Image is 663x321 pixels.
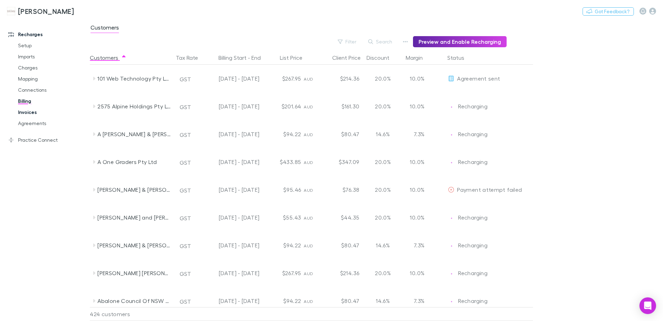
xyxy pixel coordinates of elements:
button: Preview and Enable Recharging [413,36,507,47]
div: [PERSON_NAME] & [PERSON_NAME] & [PERSON_NAME] & [PERSON_NAME]GST[DATE] - [DATE]$94.22AUD$80.4714.... [90,231,536,259]
div: $161.30 [320,92,362,120]
div: 14.6% [362,231,404,259]
a: Imports [11,51,94,62]
div: Abalone Council Of NSW Limited [97,287,171,315]
div: $201.64 [262,92,304,120]
div: $433.85 [262,148,304,176]
button: GST [176,129,194,140]
img: Recharging [448,215,455,222]
p: 10.0% [406,74,424,83]
img: Recharging [448,131,455,138]
div: [DATE] - [DATE] [203,259,259,287]
span: AUD [304,243,313,248]
div: $214.36 [320,259,362,287]
img: Hales Douglass's Logo [7,7,15,15]
div: Abalone Council Of NSW LimitedGST[DATE] - [DATE]$94.22AUD$80.4714.6%7.3%EditRechargingRecharging [90,287,536,315]
p: 10.0% [406,213,424,222]
button: Billing Start - End [218,51,269,65]
p: 10.0% [406,186,424,194]
span: AUD [304,188,313,193]
img: Recharging [448,159,455,166]
span: AUD [304,132,313,137]
button: GST [176,185,194,196]
div: [DATE] - [DATE] [203,287,259,315]
div: List Price [280,51,311,65]
button: Customers [90,51,127,65]
div: A One Graders Pty Ltd [97,148,171,176]
span: AUD [304,271,313,276]
div: $347.09 [320,148,362,176]
div: 20.0% [362,92,404,120]
a: Billing [11,96,94,107]
a: Recharges [1,29,94,40]
span: AUD [304,76,313,82]
div: [DATE] - [DATE] [203,148,259,176]
div: $80.47 [320,120,362,148]
a: Setup [11,40,94,51]
img: Recharging [448,242,455,249]
p: 7.3% [406,297,424,305]
button: Search [365,38,396,46]
button: GST [176,74,194,85]
div: $267.95 [262,259,304,287]
div: 20.0% [362,204,404,231]
div: [PERSON_NAME] [PERSON_NAME] [97,259,171,287]
span: Customers [91,24,119,33]
button: Status [447,51,473,65]
div: [PERSON_NAME] [PERSON_NAME]GST[DATE] - [DATE]$267.95AUD$214.3620.0%10.0%EditRechargingRecharging [90,259,536,287]
a: Practice Connect [1,134,94,146]
button: Discount [367,51,398,65]
a: Charges [11,62,94,73]
span: AUD [304,215,313,221]
span: Recharging [458,131,488,137]
div: 101 Web Technology Pty LtdGST[DATE] - [DATE]$267.95AUD$214.3620.0%10.0%EditAgreement sent [90,65,536,92]
div: $80.47 [320,287,362,315]
div: $95.46 [262,176,304,204]
div: 2575 Alpine Holdings Pty Ltd [97,92,171,120]
div: [DATE] - [DATE] [203,92,259,120]
span: Recharging [458,103,488,109]
span: Recharging [458,297,488,304]
p: 10.0% [406,269,424,277]
div: 20.0% [362,176,404,204]
div: $55.43 [262,204,304,231]
span: Recharging [458,270,488,276]
div: 20.0% [362,148,404,176]
span: Recharging [458,158,488,165]
button: Client Price [332,51,369,65]
span: Recharging [458,214,488,221]
div: A [PERSON_NAME] & [PERSON_NAME]GST[DATE] - [DATE]$94.22AUD$80.4714.6%7.3%EditRechargingRecharging [90,120,536,148]
img: Recharging [448,104,455,110]
button: GST [176,268,194,279]
button: GST [176,296,194,307]
button: Margin [406,51,431,65]
div: 14.6% [362,287,404,315]
div: [DATE] - [DATE] [203,176,259,204]
div: $214.36 [320,65,362,92]
div: [PERSON_NAME] & [PERSON_NAME] & [PERSON_NAME] & [PERSON_NAME] [97,231,171,259]
img: Recharging [448,270,455,277]
button: Filter [334,38,361,46]
div: [PERSON_NAME] and [PERSON_NAME] [97,204,171,231]
div: $94.22 [262,120,304,148]
div: [PERSON_NAME] and [PERSON_NAME]GST[DATE] - [DATE]$55.43AUD$44.3520.0%10.0%EditRechargingRecharging [90,204,536,231]
div: $94.22 [262,231,304,259]
h3: [PERSON_NAME] [18,7,74,15]
span: AUD [304,299,313,304]
button: GST [176,240,194,252]
div: 20.0% [362,65,404,92]
img: Recharging [448,298,455,305]
div: [DATE] - [DATE] [203,231,259,259]
div: [DATE] - [DATE] [203,120,259,148]
span: AUD [304,160,313,165]
div: [PERSON_NAME] & [PERSON_NAME] [97,176,171,204]
div: $76.38 [320,176,362,204]
p: 10.0% [406,158,424,166]
div: 424 customers [90,307,173,321]
a: Agreements [11,118,94,129]
div: $44.35 [320,204,362,231]
div: $80.47 [320,231,362,259]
